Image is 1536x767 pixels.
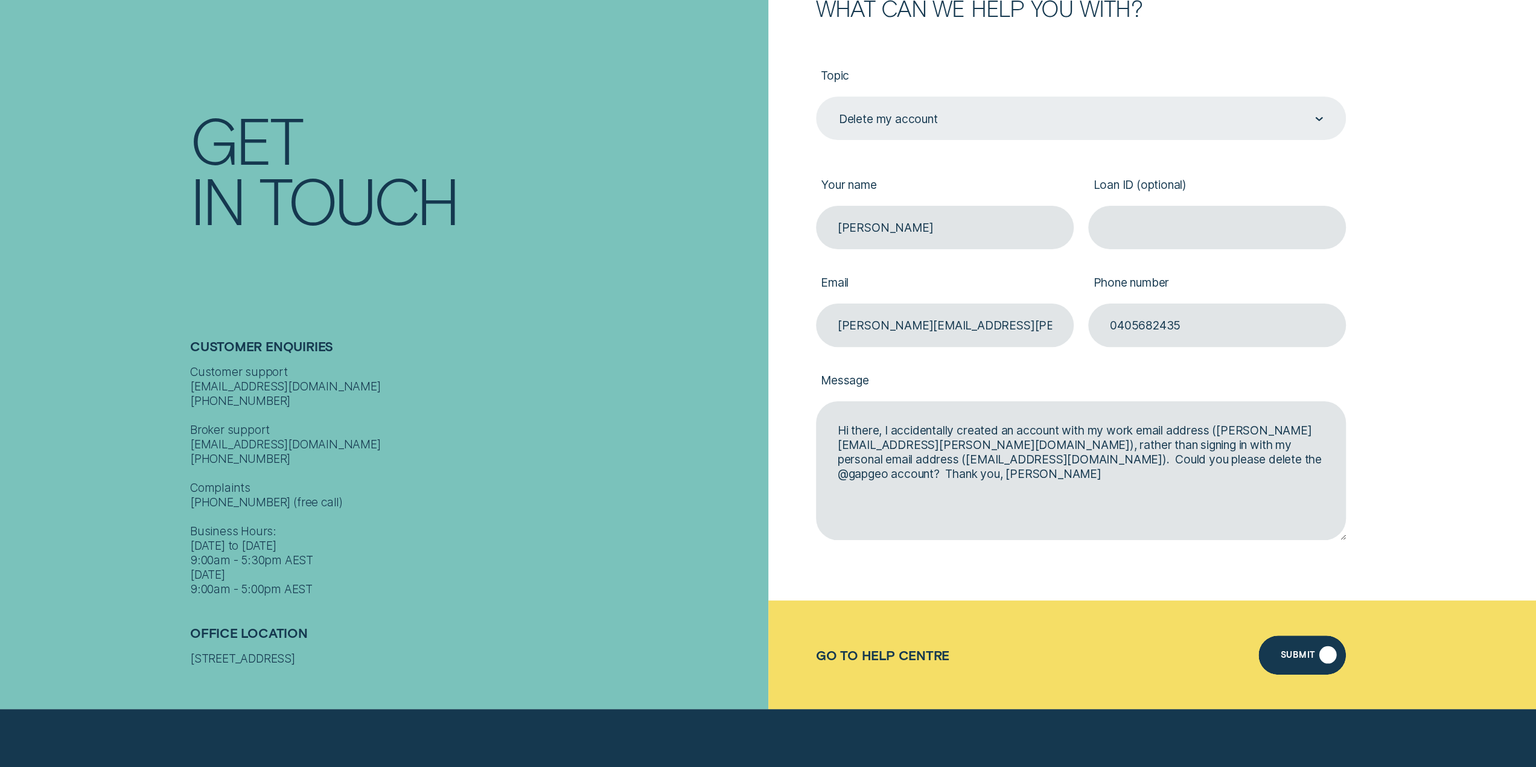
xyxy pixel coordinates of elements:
[1088,165,1346,205] label: Loan ID (optional)
[816,264,1074,304] label: Email
[190,109,301,169] div: Get
[816,401,1346,540] textarea: Hi there, I accidentally created an account with my work email address ([PERSON_NAME][EMAIL_ADDRE...
[816,57,1346,97] label: Topic
[816,648,949,663] a: Go to Help Centre
[816,165,1074,205] label: Your name
[259,170,457,230] div: Touch
[190,651,761,666] div: [STREET_ADDRESS]
[190,109,761,230] h1: Get In Touch
[190,339,761,364] h2: Customer Enquiries
[816,361,1346,401] label: Message
[1088,264,1346,304] label: Phone number
[1258,635,1346,675] button: Submit
[839,112,938,126] div: Delete my account
[190,625,761,651] h2: Office Location
[190,170,244,230] div: In
[190,364,761,596] div: Customer support [EMAIL_ADDRESS][DOMAIN_NAME] [PHONE_NUMBER] Broker support [EMAIL_ADDRESS][DOMAI...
